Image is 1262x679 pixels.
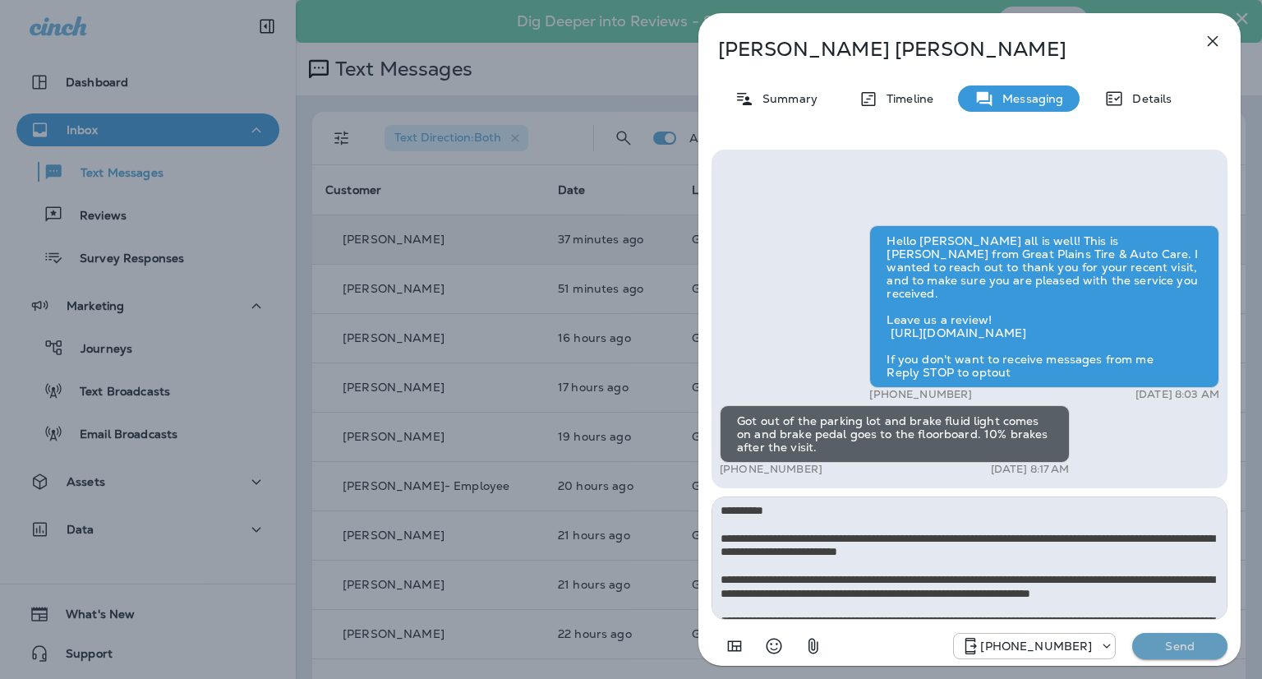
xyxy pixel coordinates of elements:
[1124,92,1172,105] p: Details
[980,640,1092,653] p: [PHONE_NUMBER]
[720,405,1070,463] div: Got out of the parking lot and brake fluid light comes on and brake pedal goes to the floorboard....
[720,463,822,476] p: [PHONE_NUMBER]
[718,38,1167,61] p: [PERSON_NAME] [PERSON_NAME]
[994,92,1063,105] p: Messaging
[754,92,818,105] p: Summary
[758,630,790,663] button: Select an emoji
[954,636,1115,656] div: +1 (918) 203-8556
[1132,633,1227,659] button: Send
[1135,388,1219,401] p: [DATE] 8:03 AM
[869,388,972,401] p: [PHONE_NUMBER]
[991,463,1070,476] p: [DATE] 8:17 AM
[878,92,933,105] p: Timeline
[869,225,1219,388] div: Hello [PERSON_NAME] all is well! This is [PERSON_NAME] from Great Plains Tire & Auto Care. I want...
[1145,639,1214,654] p: Send
[718,630,751,663] button: Add in a premade template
